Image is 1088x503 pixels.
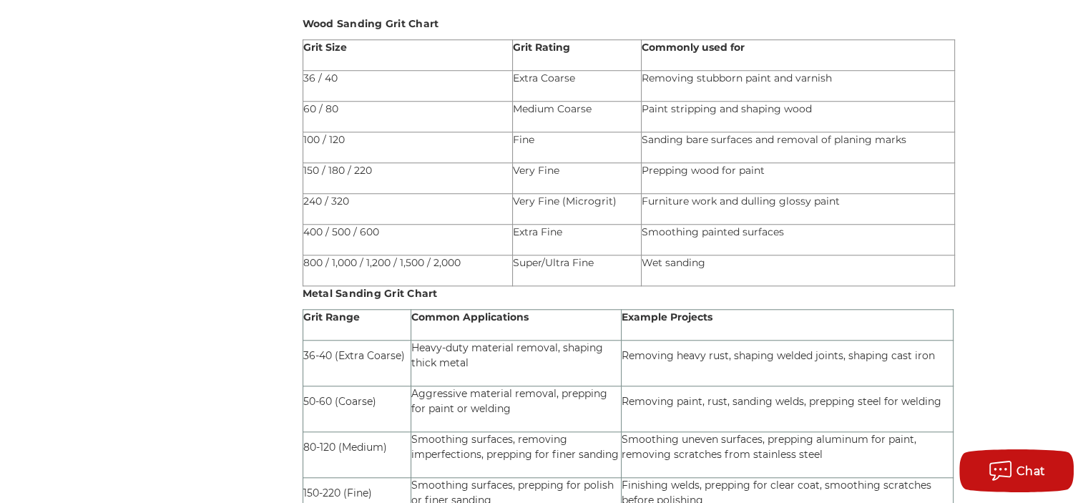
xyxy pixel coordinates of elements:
p: Prepping wood for paint [642,163,955,178]
p: Wet sanding [642,255,955,270]
h4: Wood Sanding Grit Chart [303,16,990,31]
strong: Grit Size [303,41,347,54]
strong: Example Projects [622,311,712,323]
p: Extra Fine [513,225,641,240]
span: 150-220 (Fine) [303,487,372,499]
p: 400 / 500 / 600 [303,225,512,240]
button: Chat [959,449,1074,492]
span: Removing paint, rust, sanding welds, prepping steel for welding [622,395,941,408]
p: 150 / 180 / 220 [303,163,512,178]
p: Sanding bare surfaces and removal of planing marks [642,132,955,147]
span: Smoothing surfaces, removing imperfections, prepping for finer sanding [411,433,619,461]
strong: Common Applications [411,311,529,323]
p: Paint stripping and shaping wood [642,102,955,117]
h4: Metal Sanding Grit Chart [303,286,990,301]
p: 36 / 40 [303,71,512,86]
p: 100 / 120 [303,132,512,147]
span: 36-40 (Extra Coarse) [303,349,405,362]
span: Aggressive material removal, prepping for paint or welding [411,387,607,415]
span: Smoothing uneven surfaces, prepping aluminum for paint, removing scratches from stainless steel [622,433,916,461]
p: Removing stubborn paint and varnish [642,71,955,86]
span: 80-120 (Medium) [303,441,387,454]
span: Heavy-duty material removal, shaping thick metal [411,341,603,369]
p: Medium Coarse [513,102,641,117]
p: 800 / 1,000 / 1,200 / 1,500 / 2,000 [303,255,512,270]
p: Fine [513,132,641,147]
strong: Commonly used for [642,41,745,54]
p: Extra Coarse [513,71,641,86]
p: Very Fine [513,163,641,178]
p: 240 / 320 [303,194,512,209]
p: Super/Ultra Fine [513,255,641,270]
p: Very Fine (Microgrit) [513,194,641,209]
strong: Grit Rating [513,41,570,54]
strong: Grit Range [303,311,360,323]
span: 50-60 (Coarse) [303,395,376,408]
p: Smoothing painted surfaces [642,225,955,240]
p: Furniture work and dulling glossy paint [642,194,955,209]
p: 60 / 80 [303,102,512,117]
span: Chat [1016,464,1046,478]
span: Removing heavy rust, shaping welded joints, shaping cast iron [622,349,935,362]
